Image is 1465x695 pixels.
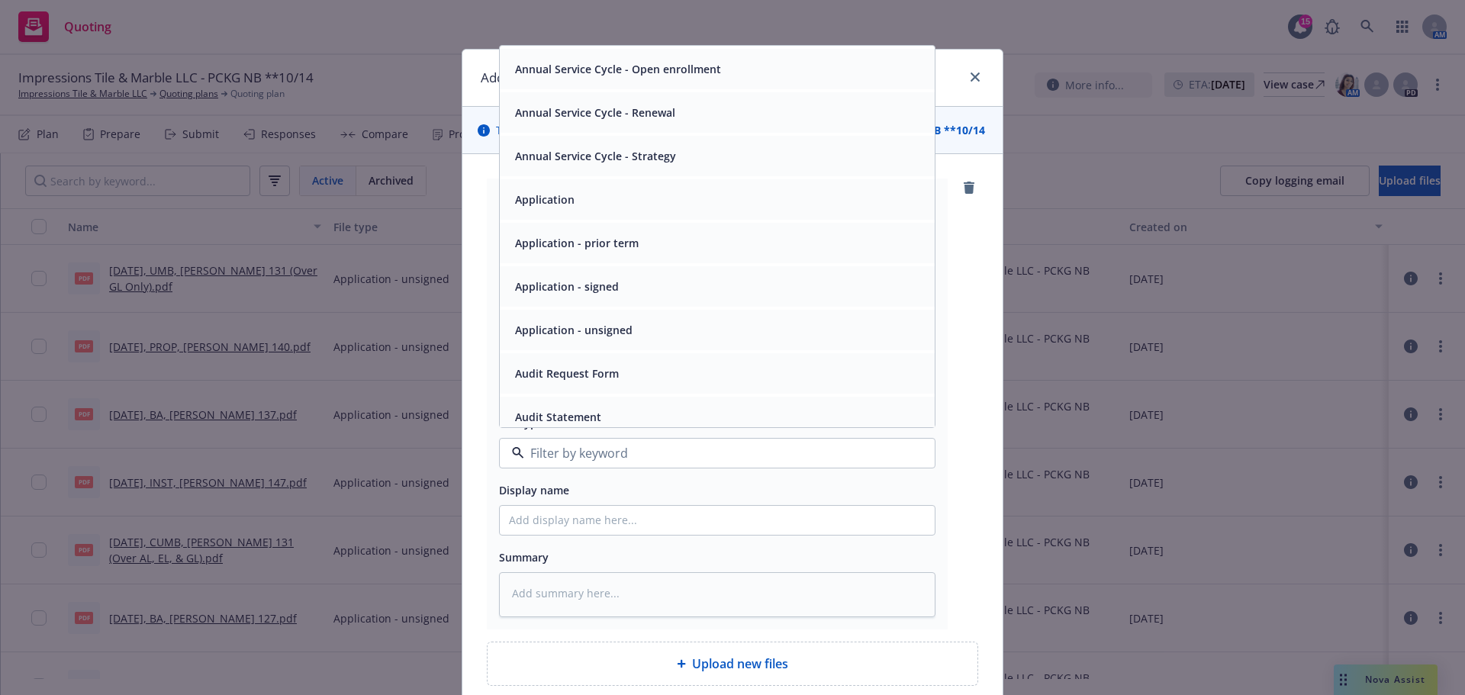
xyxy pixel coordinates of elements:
[515,191,575,208] button: Application
[966,68,984,86] a: close
[515,365,619,381] button: Audit Request Form
[515,322,633,338] button: Application - unsigned
[499,550,549,565] span: Summary
[481,68,532,88] h1: Add files
[515,235,639,251] button: Application - prior term
[515,278,619,294] button: Application - signed
[515,409,601,425] button: Audit Statement
[499,416,549,430] span: File type*
[692,655,788,673] span: Upload new files
[960,179,978,197] a: remove
[499,483,569,497] span: Display name
[515,148,676,164] button: Annual Service Cycle - Strategy
[515,105,675,121] button: Annual Service Cycle - Renewal
[515,61,721,77] button: Annual Service Cycle - Open enrollment
[524,444,904,462] input: Filter by keyword
[496,122,985,138] span: The uploaded files will be associated with
[500,506,935,535] input: Add display name here...
[487,642,978,686] div: Upload new files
